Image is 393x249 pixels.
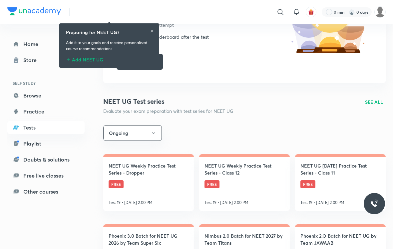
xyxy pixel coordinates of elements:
[109,162,189,176] h4: NEET UG Weekly Practice Test Series - Dropper
[103,96,233,106] h4: NEET UG Test series
[7,185,85,198] a: Other courses
[103,154,194,211] a: NEET UG Weekly Practice Test Series - DropperFREETest 19 • [DATE] 2:00 PM
[300,200,344,206] p: Test 19 • [DATE] 2:00 PM
[204,180,219,188] span: FREE
[308,9,314,15] img: avatar
[66,29,119,36] h6: Preparing for NEET UG?
[7,121,85,134] a: Tests
[7,77,85,89] h6: SELF STUDY
[7,153,85,166] a: Doubts & solutions
[204,200,248,206] p: Test 19 • [DATE] 2:00 PM
[204,162,284,176] h4: ⁠NEET UG Weekly Practice Test Series - Class 12
[66,54,153,62] div: Add NEET UG
[300,162,380,176] h4: NEET UG [DATE] Practice Test Series - Class 11
[127,34,209,40] div: Scholarship leaderboard after the test
[7,7,61,15] img: Company Logo
[109,180,124,188] span: FREE
[7,89,85,102] a: Browse
[199,154,290,211] a: ⁠NEET UG Weekly Practice Test Series - Class 12FREETest 19 • [DATE] 2:00 PM
[109,200,153,206] p: Test 19 • [DATE] 2:00 PM
[109,232,189,246] h4: Phoenix 3.0 Batch for NEET UG 2026 by Team Super Six
[370,200,378,208] img: ttu
[7,137,85,150] a: Playlist
[204,232,284,246] h4: Nimbus 2.0 Batch for NEET 2027 by Team Titans
[365,98,383,105] a: SEE ALL
[7,37,85,51] a: Home
[103,125,162,141] button: Ongoing
[300,180,315,188] span: FREE
[295,154,386,211] a: NEET UG [DATE] Practice Test Series - Class 11FREETest 19 • [DATE] 2:00 PM
[306,7,316,17] button: avatar
[23,56,41,64] div: Store
[66,40,153,52] p: Add it to your goals and receive personalised course recommendations
[7,7,61,17] a: Company Logo
[103,108,233,114] p: Evaluate your exam preparation with test series for NEET UG
[348,9,355,15] img: streak
[7,53,85,67] a: Store
[300,232,380,246] h4: Phoenix 2.O Batch for NEET UG by Team JAWAAB
[7,169,85,182] a: Free live classes
[7,105,85,118] a: Practice
[374,6,386,18] img: Pratyush mishra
